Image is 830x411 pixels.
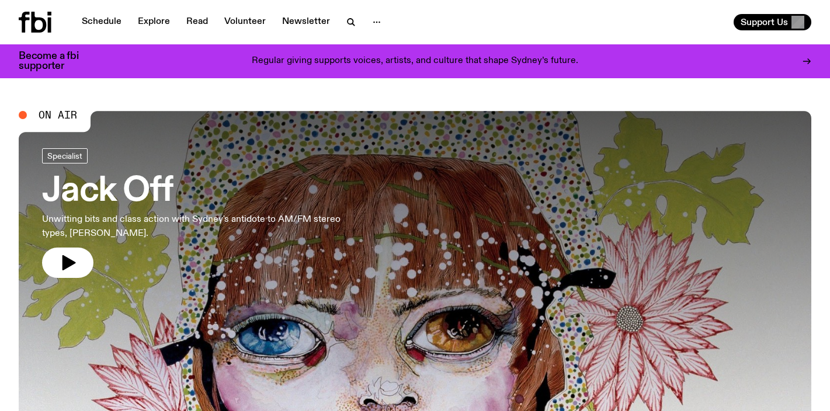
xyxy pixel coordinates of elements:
[179,14,215,30] a: Read
[252,56,578,67] p: Regular giving supports voices, artists, and culture that shape Sydney’s future.
[42,175,341,208] h3: Jack Off
[19,51,93,71] h3: Become a fbi supporter
[734,14,811,30] button: Support Us
[39,110,77,120] span: On Air
[42,148,341,278] a: Jack OffUnwitting bits and class action with Sydney's antidote to AM/FM stereo types, [PERSON_NAME].
[42,148,88,163] a: Specialist
[741,17,788,27] span: Support Us
[42,213,341,241] p: Unwitting bits and class action with Sydney's antidote to AM/FM stereo types, [PERSON_NAME].
[131,14,177,30] a: Explore
[275,14,337,30] a: Newsletter
[75,14,129,30] a: Schedule
[47,151,82,160] span: Specialist
[217,14,273,30] a: Volunteer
